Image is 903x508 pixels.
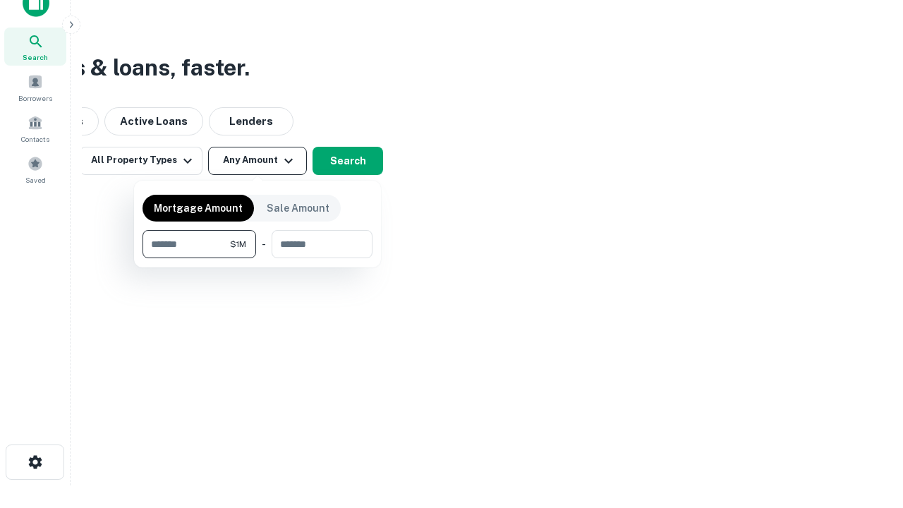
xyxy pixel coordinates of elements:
[267,200,329,216] p: Sale Amount
[154,200,243,216] p: Mortgage Amount
[262,230,266,258] div: -
[230,238,246,250] span: $1M
[832,395,903,463] iframe: Chat Widget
